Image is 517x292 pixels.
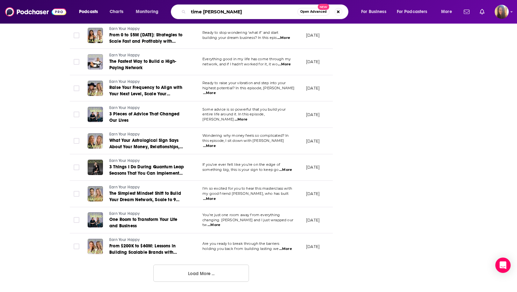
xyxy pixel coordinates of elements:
span: Monitoring [136,7,158,16]
span: Earn Your Happy [109,79,140,84]
a: Raise Your Frequency to Align with Your Next Level, Scale Your Business, and Attract Abundance In... [109,84,186,97]
span: Toggle select row [74,59,79,65]
button: Show profile menu [495,5,509,19]
p: [DATE] [306,33,320,38]
span: Podcasts [79,7,98,16]
span: ...More [279,246,292,252]
span: From 0 to $5M [DATE]: Strategies to Scale Fast and Profitably with [PERSON_NAME] [109,32,182,50]
span: Earn Your Happy [109,132,140,136]
span: network, and if I hadn’t worked for it, it wo [202,62,278,66]
button: open menu [131,7,167,17]
span: From $200K to $60M: Lessons in Building Scalable Brands with [PERSON_NAME] [109,243,177,261]
a: Charts [106,7,127,17]
span: Toggle select row [74,85,79,91]
span: ...More [203,143,216,149]
a: Earn Your Happy [109,53,186,58]
a: Show notifications dropdown [461,6,472,17]
span: ...More [235,117,247,122]
button: Open AdvancedNew [297,8,330,16]
span: Earn Your Happy [109,158,140,163]
span: Toggle select row [74,191,79,197]
span: 3 Pieces of Advice That Changed Our Lives [109,111,179,123]
span: Toggle select row [74,33,79,38]
span: Earn Your Happy [109,26,140,31]
span: Toggle select row [74,112,79,117]
span: Earn Your Happy [109,106,140,110]
a: Earn Your Happy [109,158,186,164]
a: Show notifications dropdown [477,6,487,17]
p: [DATE] [306,112,320,117]
button: open menu [75,7,106,17]
a: What Your Astrological Sign Says About Your Money, Relationships, and Personal Power with [PERSON... [109,137,186,150]
div: Open Intercom Messenger [495,258,511,273]
p: [DATE] [306,217,320,223]
a: 3 Pieces of Advice That Changed Our Lives [109,111,186,124]
span: Ready to stop wondering ‘what if’ and start [202,30,278,35]
span: Are you ready to break through the barriers [202,241,279,246]
span: ...More [203,91,216,96]
a: The Fastest Way to Build a High-Paying Network [109,58,186,71]
span: something big, this is your sign to keep go [202,167,279,172]
span: Toggle select row [74,138,79,144]
span: this episode, I sit down with [PERSON_NAME] [202,138,284,143]
span: I’m so excited for you to hear this masterclass with [202,186,292,191]
span: You’re just one room away from everything [202,213,280,217]
span: Earn Your Happy [109,211,140,216]
span: Ready to raise your vibration and step into your [202,81,286,85]
span: ...More [279,167,292,172]
span: Everything good in my life has come through my [202,57,291,61]
a: Earn Your Happy [109,211,186,217]
span: What Your Astrological Sign Says About Your Money, Relationships, and Personal Power with [PERSON... [109,138,183,162]
p: [DATE] [306,85,320,91]
button: open menu [437,7,460,17]
span: If you’ve ever felt like you’re on the edge of [202,162,280,167]
span: Charts [110,7,123,16]
span: Earn Your Happy [109,185,140,189]
span: Raise Your Frequency to Align with Your Next Level, Scale Your Business, and Attract Abundance In... [109,85,182,109]
span: ...More [203,196,216,201]
span: changing. [PERSON_NAME] and I just wrapped our tw [202,218,293,227]
span: For Business [361,7,386,16]
span: Earn Your Happy [109,53,140,57]
input: Search podcasts, credits, & more... [188,7,297,17]
span: For Podcasters [397,7,427,16]
span: 3 Things I Do During Quantum Leap Seasons That You Can Implement [DATE] [109,164,184,182]
span: ...More [208,223,220,228]
button: Load More ... [153,265,249,282]
p: [DATE] [306,191,320,196]
span: Toggle select row [74,244,79,249]
span: The Fastest Way to Build a High-Paying Network [109,59,176,70]
span: Toggle select row [74,164,79,170]
a: From $200K to $60M: Lessons in Building Scalable Brands with [PERSON_NAME] [109,243,186,256]
img: Podchaser - Follow, Share and Rate Podcasts [5,6,66,18]
a: Earn Your Happy [109,132,186,137]
span: More [441,7,452,16]
a: Earn Your Happy [109,26,186,32]
span: One Room to Transform Your Life and Business [109,217,177,229]
span: holding you back from building lasting we [202,246,279,251]
a: Earn Your Happy [109,105,186,111]
span: Logged in as AHartman333 [495,5,509,19]
a: 3 Things I Do During Quantum Leap Seasons That You Can Implement [DATE] [109,164,186,177]
span: ...More [278,62,291,67]
span: Toggle select row [74,217,79,223]
span: The Simplest Mindset Shift to Build Your Dream Network, Scale to 9 Figures, and Sustain Growth wi... [109,191,181,215]
span: New [318,4,329,10]
span: entire life around it. In this episode, [PERSON_NAME] [202,112,265,121]
a: From 0 to $5M [DATE]: Strategies to Scale Fast and Profitably with [PERSON_NAME] [109,32,186,45]
span: highest potential? In this episode, [PERSON_NAME] [202,86,295,90]
a: One Room to Transform Your Life and Business [109,216,186,229]
span: my good friend [PERSON_NAME], who has built [202,191,288,196]
p: [DATE] [306,59,320,64]
p: [DATE] [306,164,320,170]
button: open menu [393,7,437,17]
p: [DATE] [306,138,320,144]
img: User Profile [495,5,509,19]
a: The Simplest Mindset Shift to Build Your Dream Network, Scale to 9 Figures, and Sustain Growth wi... [109,190,186,203]
span: Some advice is so powerful that you build your [202,107,286,112]
span: ...More [277,35,290,40]
span: Earn Your Happy [109,237,140,242]
span: Wondering why money feels so complicated? In [202,133,289,138]
a: Earn Your Happy [109,79,186,85]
